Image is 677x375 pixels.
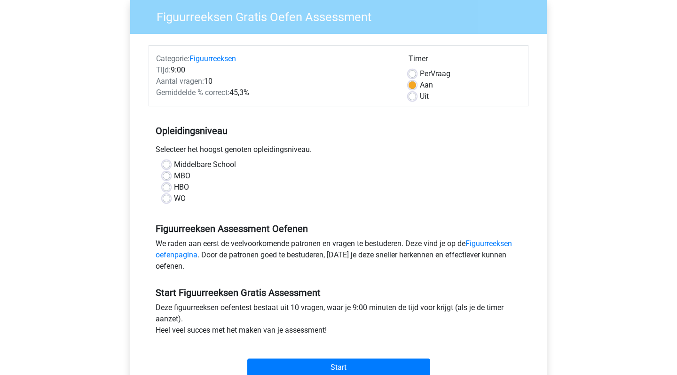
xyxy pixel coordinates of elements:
div: 45,3% [149,87,401,98]
h3: Figuurreeksen Gratis Oefen Assessment [145,6,540,24]
span: Aantal vragen: [156,77,204,86]
span: Per [420,69,431,78]
label: Uit [420,91,429,102]
label: Aan [420,80,433,91]
h5: Start Figuurreeksen Gratis Assessment [156,287,521,298]
label: WO [174,193,186,204]
h5: Opleidingsniveau [156,121,521,140]
span: Tijd: [156,65,171,74]
span: Gemiddelde % correct: [156,88,229,97]
label: HBO [174,182,189,193]
label: MBO [174,170,190,182]
div: Deze figuurreeksen oefentest bestaat uit 10 vragen, waar je 9:00 minuten de tijd voor krijgt (als... [149,302,528,340]
label: Vraag [420,68,450,80]
div: Selecteer het hoogst genoten opleidingsniveau. [149,144,528,159]
span: Categorie: [156,54,189,63]
div: Timer [409,53,521,68]
label: Middelbare School [174,159,236,170]
div: We raden aan eerst de veelvoorkomende patronen en vragen te bestuderen. Deze vind je op de . Door... [149,238,528,276]
div: 10 [149,76,401,87]
a: Figuurreeksen [189,54,236,63]
h5: Figuurreeksen Assessment Oefenen [156,223,521,234]
div: 9:00 [149,64,401,76]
